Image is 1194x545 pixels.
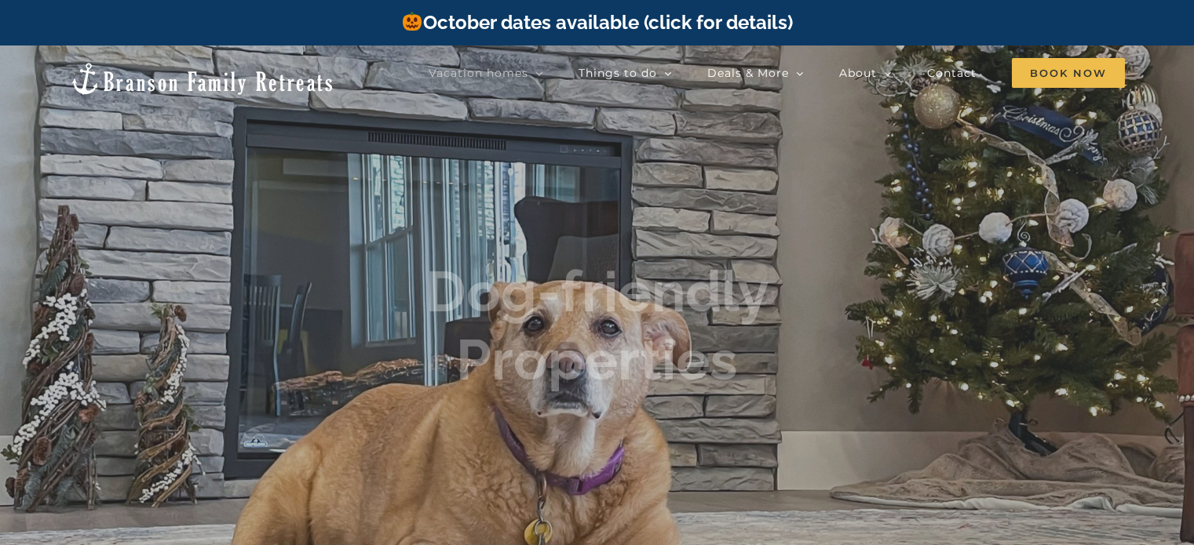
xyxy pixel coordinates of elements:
a: Contact [927,57,977,89]
a: About [839,57,892,89]
a: Deals & More [707,57,804,89]
a: Things to do [579,57,672,89]
span: About [839,67,877,78]
img: 🎃 [403,12,422,31]
span: Contact [927,67,977,78]
a: October dates available (click for details) [401,11,792,34]
span: Vacation homes [429,67,528,78]
b: Dog-friendly Properties [425,259,769,393]
span: Book Now [1012,58,1125,88]
a: Book Now [1012,57,1125,89]
span: Things to do [579,67,657,78]
a: Vacation homes [429,57,543,89]
span: Deals & More [707,67,789,78]
nav: Main Menu [429,57,1125,89]
img: Branson Family Retreats Logo [69,61,335,96]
